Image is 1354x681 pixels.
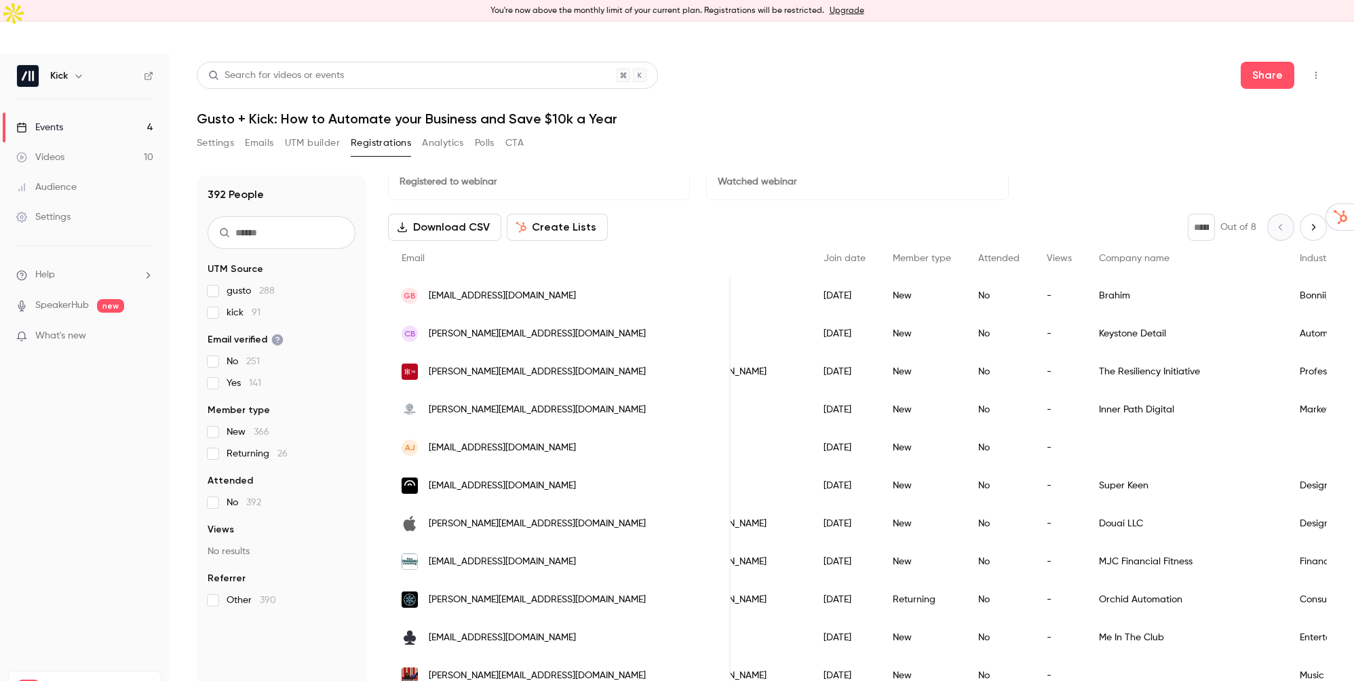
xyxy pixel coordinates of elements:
[429,441,576,455] span: [EMAIL_ADDRESS][DOMAIN_NAME]
[227,355,260,368] span: No
[810,543,879,581] div: [DATE]
[50,69,68,83] h6: Kick
[246,498,261,507] span: 392
[1033,505,1085,543] div: -
[1033,429,1085,467] div: -
[285,132,340,154] button: UTM builder
[965,353,1033,391] div: No
[879,353,965,391] div: New
[402,629,418,646] img: meintheclub.com
[965,505,1033,543] div: No
[227,594,276,607] span: Other
[1085,467,1286,505] div: Super Keen
[1241,62,1294,89] button: Share
[718,175,997,189] p: Watched webinar
[1033,619,1085,657] div: -
[505,132,524,154] button: CTA
[208,69,344,83] div: Search for videos or events
[16,268,153,282] li: help-dropdown-opener
[227,425,269,439] span: New
[208,333,284,347] span: Email verified
[35,329,86,343] span: What's new
[1085,277,1286,315] div: Brahim
[404,328,416,340] span: CB
[429,631,576,645] span: [EMAIL_ADDRESS][DOMAIN_NAME]
[197,111,1327,127] h1: Gusto + Kick: How to Automate your Business and Save $10k a Year
[97,299,124,313] span: new
[830,5,864,16] a: Upgrade
[197,132,234,154] button: Settings
[405,442,415,454] span: AJ
[227,376,261,390] span: Yes
[429,289,576,303] span: [EMAIL_ADDRESS][DOMAIN_NAME]
[1033,391,1085,429] div: -
[400,175,678,189] p: Registered to webinar
[208,523,234,537] span: Views
[1033,581,1085,619] div: -
[1085,505,1286,543] div: Douai LLC
[35,298,89,313] a: SpeakerHub
[475,132,495,154] button: Polls
[879,429,965,467] div: New
[402,591,418,608] img: orchidautomation.com
[422,132,464,154] button: Analytics
[429,517,646,531] span: [PERSON_NAME][EMAIL_ADDRESS][DOMAIN_NAME]
[810,581,879,619] div: [DATE]
[402,515,418,532] img: mac.com
[879,619,965,657] div: New
[429,327,646,341] span: [PERSON_NAME][EMAIL_ADDRESS][DOMAIN_NAME]
[879,467,965,505] div: New
[810,619,879,657] div: [DATE]
[978,254,1020,263] span: Attended
[254,427,269,437] span: 366
[16,210,71,224] div: Settings
[227,496,261,509] span: No
[965,467,1033,505] div: No
[1033,543,1085,581] div: -
[1033,277,1085,315] div: -
[16,180,77,194] div: Audience
[402,553,418,570] img: mjcfinancialfitness.com
[965,277,1033,315] div: No
[1085,581,1286,619] div: Orchid Automation
[429,593,646,607] span: [PERSON_NAME][EMAIL_ADDRESS][DOMAIN_NAME]
[260,596,276,605] span: 390
[1047,254,1072,263] span: Views
[1033,467,1085,505] div: -
[1300,214,1327,241] button: Next page
[810,353,879,391] div: [DATE]
[893,254,951,263] span: Member type
[1300,254,1334,263] span: Industry
[227,284,275,298] span: gusto
[402,364,418,380] img: theresiliencyinitiative.com
[208,404,270,417] span: Member type
[507,214,608,241] button: Create Lists
[1099,254,1169,263] span: Company name
[810,467,879,505] div: [DATE]
[388,214,501,241] button: Download CSV
[810,315,879,353] div: [DATE]
[1085,543,1286,581] div: MJC Financial Fitness
[402,254,425,263] span: Email
[227,447,288,461] span: Returning
[1033,315,1085,353] div: -
[810,429,879,467] div: [DATE]
[429,479,576,493] span: [EMAIL_ADDRESS][DOMAIN_NAME]
[965,315,1033,353] div: No
[208,572,246,585] span: Referrer
[404,290,416,302] span: GB
[1033,353,1085,391] div: -
[402,478,418,494] img: superkeen.studio
[246,357,260,366] span: 251
[1085,391,1286,429] div: Inner Path Digital
[429,403,646,417] span: [PERSON_NAME][EMAIL_ADDRESS][DOMAIN_NAME]
[208,474,253,488] span: Attended
[249,378,261,388] span: 141
[879,315,965,353] div: New
[810,277,879,315] div: [DATE]
[208,262,355,607] section: facet-groups
[1085,619,1286,657] div: Me In The Club
[965,543,1033,581] div: No
[810,391,879,429] div: [DATE]
[208,187,264,203] h1: 392 People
